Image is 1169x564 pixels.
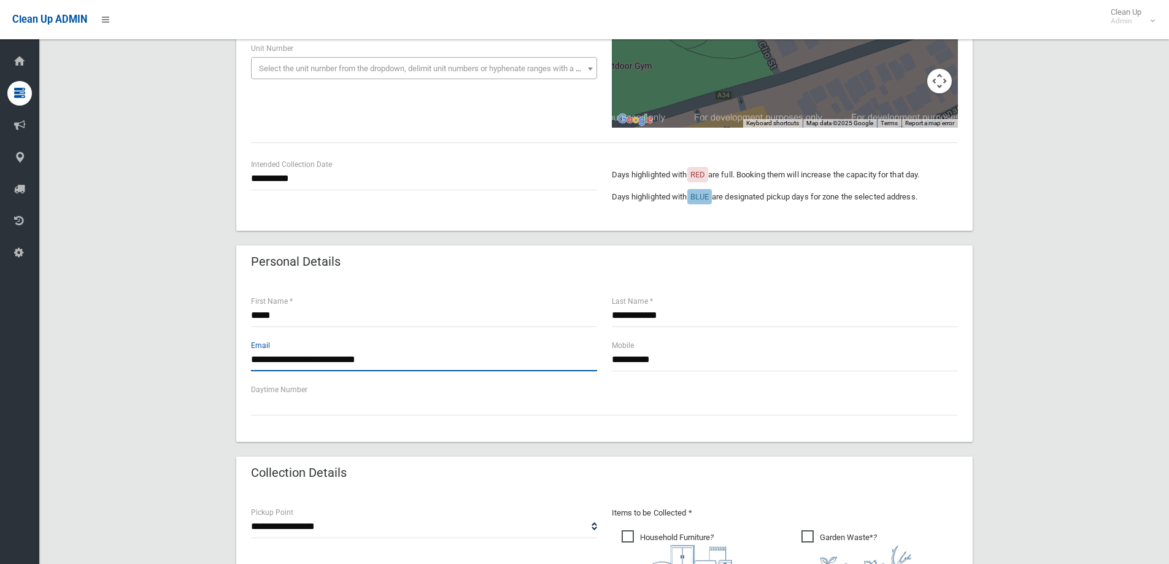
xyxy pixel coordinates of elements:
[236,250,355,274] header: Personal Details
[259,64,602,73] span: Select the unit number from the dropdown, delimit unit numbers or hyphenate ranges with a comma
[806,120,873,126] span: Map data ©2025 Google
[1111,17,1141,26] small: Admin
[12,14,87,25] span: Clean Up ADMIN
[612,168,958,182] p: Days highlighted with are full. Booking them will increase the capacity for that day.
[690,170,705,179] span: RED
[615,112,655,128] a: Open this area in Google Maps (opens a new window)
[927,69,952,93] button: Map camera controls
[746,119,799,128] button: Keyboard shortcuts
[236,461,361,485] header: Collection Details
[881,120,898,126] a: Terms (opens in new tab)
[612,190,958,204] p: Days highlighted with are designated pickup days for zone the selected address.
[1105,7,1154,26] span: Clean Up
[690,192,709,201] span: BLUE
[612,506,958,520] p: Items to be Collected *
[615,112,655,128] img: Google
[905,120,954,126] a: Report a map error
